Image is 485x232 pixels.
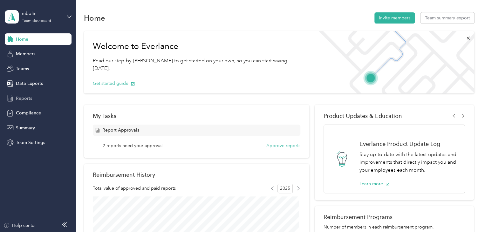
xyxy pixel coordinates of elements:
[324,214,465,220] h2: Reimbursement Programs
[16,125,35,131] span: Summary
[93,41,304,51] h1: Welcome to Everlance
[93,171,155,178] h2: Reimbursement History
[102,127,139,133] span: Report Approvals
[93,185,176,192] span: Total value of approved and paid reports
[3,222,36,229] button: Help center
[420,12,474,24] button: Team summary export
[93,80,135,87] button: Get started guide
[16,110,41,116] span: Compliance
[359,181,390,187] button: Learn more
[93,57,304,72] p: Read our step-by-[PERSON_NAME] to get started on your own, so you can start saving [DATE].
[359,151,458,174] p: Stay up-to-date with the latest updates and improvements that directly impact you and your employ...
[84,15,105,21] h1: Home
[16,80,43,87] span: Data Exports
[16,51,35,57] span: Members
[324,113,402,119] span: Product Updates & Education
[374,12,415,24] button: Invite members
[449,196,485,232] iframe: Everlance-gr Chat Button Frame
[266,142,300,149] button: Approve reports
[359,140,458,147] h1: Everlance Product Update Log
[103,142,162,149] span: 2 reports need your approval
[22,10,62,17] div: mbolin
[277,184,293,193] span: 2025
[312,31,474,93] img: Welcome to everlance
[16,36,28,43] span: Home
[93,113,300,119] div: My Tasks
[16,139,45,146] span: Team Settings
[16,95,32,102] span: Reports
[324,224,465,230] p: Number of members in each reimbursement program.
[22,19,51,23] div: Team dashboard
[16,65,29,72] span: Teams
